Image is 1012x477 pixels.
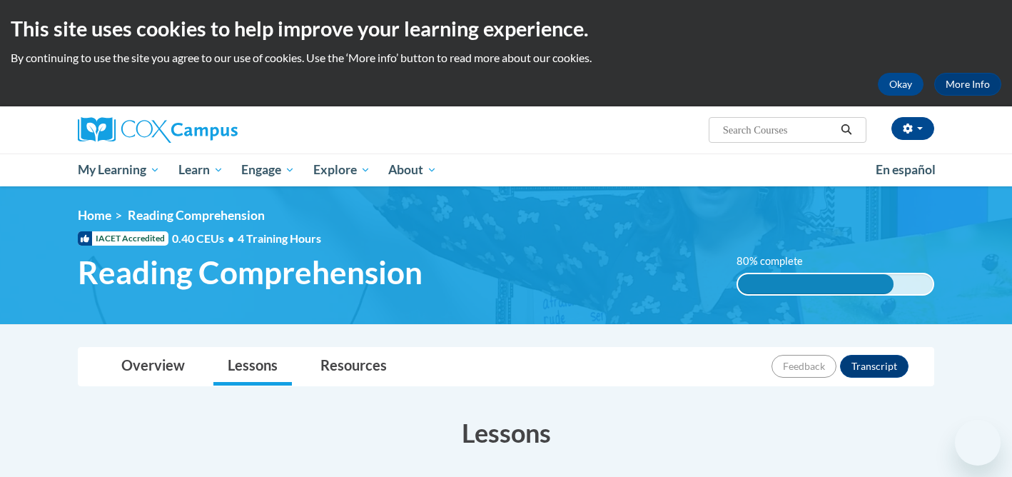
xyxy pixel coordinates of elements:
span: Learn [178,161,223,179]
a: Overview [107,348,199,386]
iframe: Button to launch messaging window [955,420,1001,466]
span: • [228,231,234,245]
img: Cox Campus [78,117,238,143]
a: My Learning [69,154,169,186]
a: Learn [169,154,233,186]
div: 80% complete [738,274,894,294]
a: Lessons [213,348,292,386]
p: By continuing to use the site you agree to our use of cookies. Use the ‘More info’ button to read... [11,50,1001,66]
span: En español [876,162,936,177]
button: Account Settings [891,117,934,140]
span: Explore [313,161,370,179]
a: More Info [934,73,1001,96]
a: Cox Campus [78,117,349,143]
a: Engage [232,154,304,186]
button: Feedback [771,355,836,378]
a: About [380,154,447,186]
label: 80% complete [737,253,819,269]
div: Main menu [56,154,956,186]
span: Reading Comprehension [128,208,265,223]
h2: This site uses cookies to help improve your learning experience. [11,14,1001,43]
a: En español [866,155,945,185]
input: Search Courses [722,121,836,139]
span: 0.40 CEUs [172,231,238,246]
span: 4 Training Hours [238,231,321,245]
button: Transcript [840,355,909,378]
button: Search [836,121,857,139]
button: Okay [878,73,924,96]
span: Engage [241,161,295,179]
span: My Learning [78,161,160,179]
a: Resources [306,348,401,386]
span: About [388,161,437,179]
span: Reading Comprehension [78,253,422,291]
a: Explore [304,154,380,186]
h3: Lessons [78,415,934,451]
a: Home [78,208,111,223]
span: IACET Accredited [78,231,168,246]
